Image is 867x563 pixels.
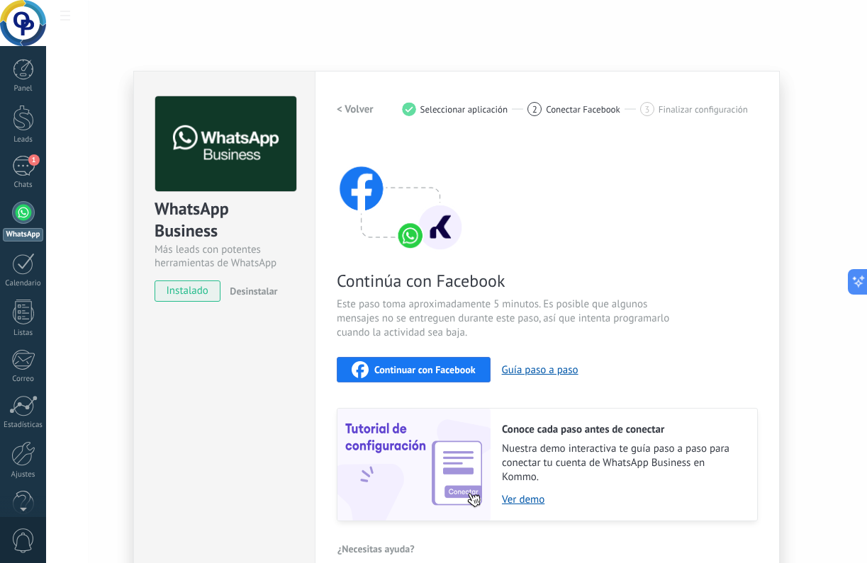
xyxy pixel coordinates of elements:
[155,280,220,302] span: instalado
[502,493,743,506] a: Ver demo
[3,279,44,288] div: Calendario
[3,470,44,479] div: Ajustes
[337,139,464,252] img: connect with facebook
[420,104,508,115] span: Seleccionar aplicación
[337,544,415,554] span: ¿Necesitas ayuda?
[337,538,415,559] button: ¿Necesitas ayuda?
[659,104,748,115] span: Finalizar configuración
[502,442,743,484] span: Nuestra demo interactiva te guía paso a paso para conectar tu cuenta de WhatsApp Business en Kommo.
[3,375,44,384] div: Correo
[644,103,649,115] span: 3
[3,181,44,190] div: Chats
[502,423,743,436] h2: Conoce cada paso antes de conectar
[502,363,578,377] button: Guía paso a paso
[337,357,491,382] button: Continuar con Facebook
[374,365,476,375] span: Continuar con Facebook
[337,103,374,116] h2: < Volver
[3,329,44,338] div: Listas
[337,297,674,340] span: Este paso toma aproximadamente 5 minutos. Es posible que algunos mensajes no se entreguen durante...
[3,135,44,144] div: Leads
[224,280,277,302] button: Desinstalar
[546,104,620,115] span: Conectar Facebook
[28,154,40,166] span: 1
[230,285,277,297] span: Desinstalar
[155,243,294,270] div: Más leads con potentes herramientas de WhatsApp
[155,96,296,192] img: logo_main.png
[3,421,44,430] div: Estadísticas
[155,198,294,243] div: WhatsApp Business
[337,96,374,122] button: < Volver
[3,228,43,241] div: WhatsApp
[532,103,537,115] span: 2
[3,84,44,93] div: Panel
[337,270,674,292] span: Continúa con Facebook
